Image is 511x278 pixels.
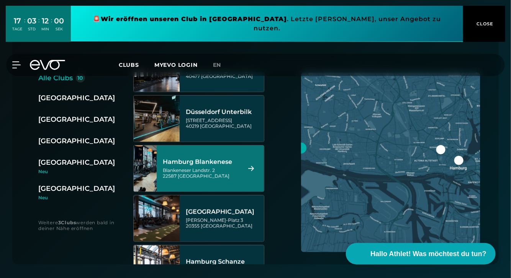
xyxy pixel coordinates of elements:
div: 12 [42,15,49,26]
div: [GEOGRAPHIC_DATA] [38,93,115,103]
button: CLOSE [463,6,505,42]
span: CLOSE [475,20,494,27]
span: Clubs [119,61,139,68]
a: en [213,61,231,69]
div: Düsseldorf Unterbilk [186,108,262,116]
div: 00 [54,15,64,26]
strong: 3 [58,220,61,225]
img: map [301,73,480,252]
a: MYEVO LOGIN [154,61,198,68]
strong: Clubs [61,220,76,225]
div: TAGE [13,26,23,32]
div: MIN [42,26,49,32]
img: Düsseldorf Unterbilk [134,96,180,142]
div: [GEOGRAPHIC_DATA] [38,136,115,146]
a: Clubs [119,61,154,68]
div: [GEOGRAPHIC_DATA] [186,208,262,216]
img: Hamburg Stadthausbrücke [134,195,180,242]
div: [PERSON_NAME]-Platz 3 20355 [GEOGRAPHIC_DATA] [186,217,262,229]
div: Hamburg Schanze [186,258,262,266]
div: : [51,16,52,36]
div: 03 [28,15,37,26]
div: Blankeneser Landstr. 2 22587 [GEOGRAPHIC_DATA] [163,167,239,179]
div: 17 [13,15,23,26]
div: [GEOGRAPHIC_DATA] [38,183,115,194]
div: [GEOGRAPHIC_DATA] [38,157,115,168]
div: Neu [38,169,133,174]
div: [STREET_ADDRESS] 40219 [GEOGRAPHIC_DATA] [186,117,262,129]
div: Weitere werden bald in deiner Nähe eröffnen [38,220,118,231]
span: en [213,61,221,68]
img: Hamburg Blankenese [122,146,168,192]
div: Neu [38,195,127,200]
div: : [25,16,26,36]
div: STD [28,26,37,32]
div: SEK [54,26,64,32]
button: Hallo Athlet! Was möchtest du tun? [346,243,496,265]
div: [GEOGRAPHIC_DATA] [38,114,115,125]
div: : [39,16,40,36]
div: Hamburg Blankenese [163,158,239,166]
span: Hallo Athlet! Was möchtest du tun? [370,249,486,259]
